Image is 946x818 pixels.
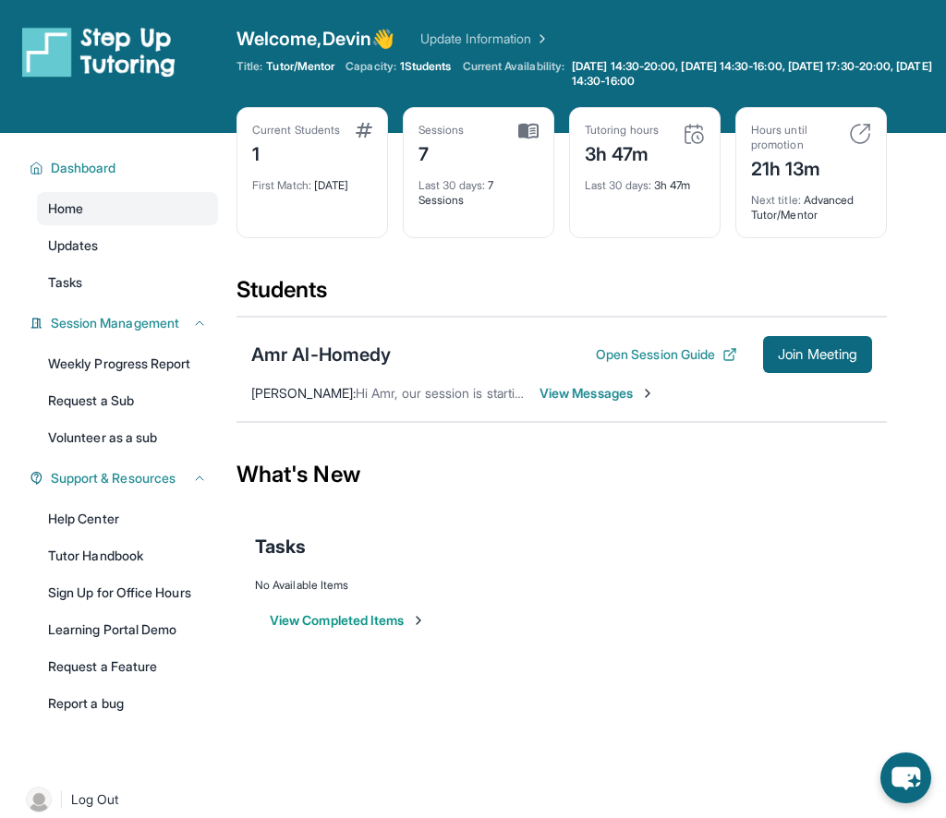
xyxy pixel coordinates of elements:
[356,123,372,138] img: card
[585,123,659,138] div: Tutoring hours
[48,273,82,292] span: Tasks
[585,178,651,192] span: Last 30 days :
[22,26,176,78] img: logo
[37,687,218,720] a: Report a bug
[236,275,887,316] div: Students
[43,314,207,332] button: Session Management
[48,199,83,218] span: Home
[252,167,372,193] div: [DATE]
[37,502,218,535] a: Help Center
[880,752,931,803] button: chat-button
[59,788,64,811] span: |
[255,578,868,593] div: No Available Items
[418,123,465,138] div: Sessions
[236,59,262,74] span: Title:
[252,123,340,138] div: Current Students
[43,159,207,177] button: Dashboard
[346,59,396,74] span: Capacity:
[37,650,218,683] a: Request a Feature
[251,342,391,367] div: Amr Al-Homedy
[418,178,485,192] span: Last 30 days :
[26,787,52,812] img: user-img
[585,138,659,167] div: 3h 47m
[51,159,116,177] span: Dashboard
[251,385,356,401] span: [PERSON_NAME] :
[255,534,306,559] span: Tasks
[37,229,218,262] a: Updates
[640,386,655,401] img: Chevron-Right
[37,576,218,609] a: Sign Up for Office Hours
[400,59,452,74] span: 1 Students
[751,193,801,207] span: Next title :
[751,152,838,182] div: 21h 13m
[37,613,218,646] a: Learning Portal Demo
[37,192,218,225] a: Home
[270,611,426,630] button: View Completed Items
[71,790,119,809] span: Log Out
[572,59,942,89] span: [DATE] 14:30-20:00, [DATE] 14:30-16:00, [DATE] 17:30-20:00, [DATE] 14:30-16:00
[751,123,838,152] div: Hours until promotion
[420,30,550,48] a: Update Information
[37,421,218,454] a: Volunteer as a sub
[266,59,334,74] span: Tutor/Mentor
[37,539,218,572] a: Tutor Handbook
[37,347,218,380] a: Weekly Progress Report
[778,349,857,360] span: Join Meeting
[48,236,99,255] span: Updates
[683,123,705,145] img: card
[37,384,218,417] a: Request a Sub
[751,182,871,223] div: Advanced Tutor/Mentor
[763,336,872,373] button: Join Meeting
[585,167,705,193] div: 3h 47m
[540,384,655,403] span: View Messages
[252,178,311,192] span: First Match :
[37,266,218,299] a: Tasks
[43,469,207,487] button: Support & Resources
[418,167,539,208] div: 7 Sessions
[236,434,887,515] div: What's New
[463,59,564,89] span: Current Availability:
[418,138,465,167] div: 7
[568,59,946,89] a: [DATE] 14:30-20:00, [DATE] 14:30-16:00, [DATE] 17:30-20:00, [DATE] 14:30-16:00
[531,30,550,48] img: Chevron Right
[849,123,871,145] img: card
[518,123,539,139] img: card
[596,345,737,364] button: Open Session Guide
[51,469,176,487] span: Support & Resources
[236,26,394,52] span: Welcome, Devin 👋
[356,385,847,401] span: Hi Amr, our session is starting right now, please feel free to join when you are ready!
[51,314,179,332] span: Session Management
[252,138,340,167] div: 1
